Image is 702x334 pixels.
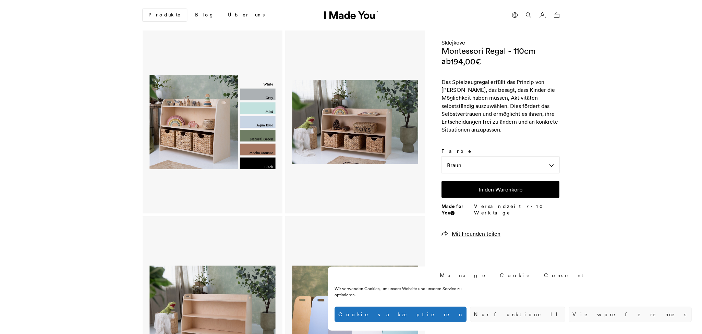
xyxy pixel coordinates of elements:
[441,230,500,237] a: Mit Freunden teilen
[451,212,453,214] img: Info sign
[441,46,536,55] h1: Montessori Regal - 110cm
[451,56,481,67] bdi: 194,00
[335,286,483,298] div: Wir verwenden Cookies, um unsere Website und unseren Service zu optimieren.
[470,307,565,322] button: Nur funktionell
[441,78,559,134] div: Das Spielzeugregal erfüllt das Prinzip von [PERSON_NAME], das besagt, dass Kinder die Möglichkeit...
[474,203,559,217] p: Versandzeit 7-10 Werktage
[452,230,500,237] span: Mit Freunden teilen
[441,148,559,155] label: Farbe
[441,203,463,216] strong: Made for You
[569,307,692,322] button: View preferences
[190,9,220,21] a: Blog
[335,307,467,322] button: Cookies akzeptieren
[440,272,586,279] div: Manage Cookie Consent
[441,181,559,198] button: In den Warenkorb
[441,55,481,67] div: ab
[441,39,465,46] a: Sklejkove
[441,157,559,173] div: Braun
[475,56,481,67] span: €
[222,9,270,21] a: Über uns
[143,9,187,21] a: Produkte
